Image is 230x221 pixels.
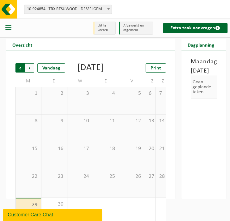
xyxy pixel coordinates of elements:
span: 19 [122,145,142,152]
td: W [67,76,93,87]
span: 14 [159,118,163,124]
li: Afgewerkt en afgemeld [119,22,153,35]
td: V [119,76,145,87]
span: 9 [45,118,64,124]
span: 12 [122,118,142,124]
span: 30 [45,201,64,208]
span: 21 [159,145,163,152]
span: 4 [96,90,116,97]
span: 17 [70,145,90,152]
h2: Dagplanning [181,39,220,51]
li: Uit te voeren [93,22,116,35]
span: 6 [148,90,152,97]
span: 18 [96,145,116,152]
h2: Overzicht [6,39,39,51]
td: M [15,76,41,87]
span: 15 [19,145,38,152]
span: 13 [148,118,152,124]
div: [DATE] [77,63,104,73]
span: 27 [148,173,152,180]
td: D [93,76,119,87]
span: 3 [70,90,90,97]
span: 11 [96,118,116,124]
span: 1 [19,90,38,97]
span: 16 [45,145,64,152]
span: 10 [70,118,90,124]
span: 5 [122,90,142,97]
span: 24 [70,173,90,180]
span: 8 [19,118,38,124]
span: Vorige [15,63,25,73]
span: 26 [122,173,142,180]
span: 23 [45,173,64,180]
td: Z [145,76,155,87]
span: 10-924854 - TRX RESUWOOD - DESSELGEM [24,5,112,14]
span: 2 [45,90,64,97]
div: Geen geplande taken [191,76,217,98]
a: Print [146,63,166,73]
div: Vandaag [37,63,65,73]
span: 28 [159,173,163,180]
a: Extra taak aanvragen [163,23,228,33]
iframe: chat widget [3,207,103,221]
span: 7 [159,90,163,97]
span: 20 [148,145,152,152]
span: Print [151,66,161,71]
span: 10-924854 - TRX RESUWOOD - DESSELGEM [24,5,112,14]
span: 22 [19,173,38,180]
h3: Maandag [DATE] [191,57,217,76]
td: D [41,76,67,87]
td: Z [155,76,166,87]
span: 29 [19,202,38,208]
span: Volgende [25,63,34,73]
span: 25 [96,173,116,180]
